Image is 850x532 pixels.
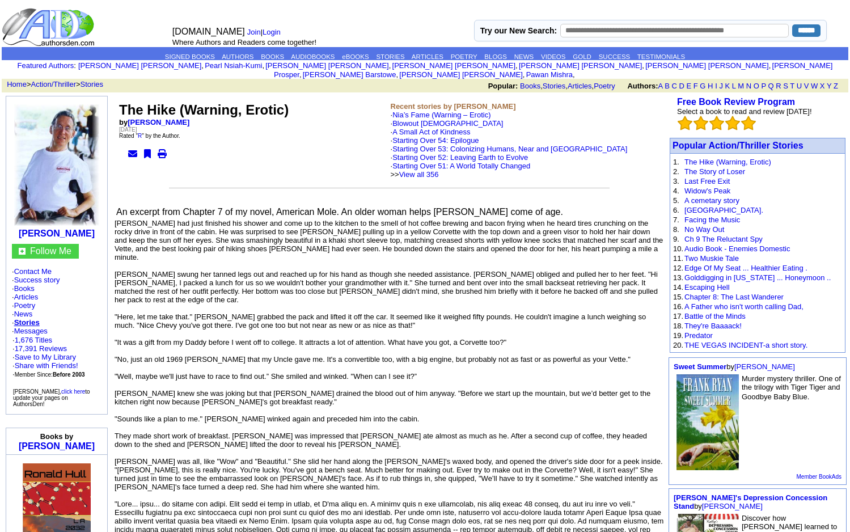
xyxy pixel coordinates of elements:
a: L [732,82,736,90]
a: Stories [14,318,40,327]
a: Articles [568,82,592,90]
a: Z [834,82,838,90]
font: | [247,28,285,36]
a: AUDIOBOOKS [291,53,335,60]
a: The Hike (Warning, Erotic) [684,158,771,166]
a: O [754,82,759,90]
font: Where Authors and Readers come together! [172,38,316,47]
font: · [391,119,628,179]
font: 19. [673,331,683,340]
font: Murder mystery thriller. One of the trilogy with Tiger Tiger and Goodbye Baby Blue. [742,374,841,401]
a: Contact Me [14,267,52,276]
font: · [391,111,628,179]
a: [PERSON_NAME] [PERSON_NAME] [645,61,768,70]
a: Articles [14,293,39,301]
font: i [398,72,399,78]
b: Popular: [488,82,518,90]
a: R [138,133,142,139]
a: Stories [81,80,103,88]
a: [PERSON_NAME] [734,362,795,371]
font: · [391,153,531,179]
a: Golddigging in [US_STATE] ... Honeymoon .. [684,273,831,282]
a: U [797,82,802,90]
a: SIGNED BOOKS [165,53,215,60]
a: AUTHORS [222,53,253,60]
img: bigemptystars.png [741,116,756,130]
a: GOLD [573,53,591,60]
font: · · · · · · · [12,267,102,379]
img: shim.gif [56,458,57,462]
b: Before 2003 [53,371,85,378]
a: No Way Out [684,225,724,234]
a: eBOOKS [342,53,369,60]
a: Save to My Library [15,353,76,361]
a: V [804,82,809,90]
a: Follow Me [30,246,71,256]
a: Home [7,80,27,88]
a: News [14,310,33,318]
a: Poetry [14,301,36,310]
a: ARTICLES [412,53,443,60]
a: Login [263,28,281,36]
a: Edge Of My Seat ... Healthier Eating . [684,264,807,272]
a: G [700,82,705,90]
a: Blowout [DEMOGRAPHIC_DATA] [392,119,503,128]
img: shim.gif [57,458,58,462]
a: SUCCESS [599,53,631,60]
font: 5. [673,196,679,205]
a: [GEOGRAPHIC_DATA]. [684,206,763,214]
a: Featured Authors [18,61,74,70]
a: Books [14,284,35,293]
a: Widow's Peak [684,187,730,195]
a: Starting Over 53: Colonizing Humans, Near and [GEOGRAPHIC_DATA] [392,145,627,153]
font: 14. [673,283,683,292]
a: Popular Action/Thriller Stories [673,141,804,150]
font: · [12,327,48,335]
a: K [725,82,730,90]
a: NEWS [514,53,534,60]
a: Pawan Mishra [526,70,573,79]
a: 1,676 Titles [15,336,53,344]
a: [PERSON_NAME] [PERSON_NAME] [399,70,522,79]
font: i [644,63,645,69]
font: [DATE] [119,126,137,133]
a: A Father who isn't worth calling Dad, [684,302,804,311]
a: A cemetary story [684,196,739,205]
a: Q [768,82,773,90]
a: Action/Thriller [31,80,76,88]
font: i [391,63,392,69]
a: C [671,82,676,90]
b: by [119,118,189,126]
a: Pearl Nsiah-Kumi [205,61,262,70]
a: E [686,82,691,90]
a: [PERSON_NAME] [PERSON_NAME] [265,61,388,70]
a: POETRY [451,53,477,60]
a: [PERSON_NAME] [PERSON_NAME] [519,61,642,70]
font: An excerpt from Chapter 7 of my novel, American Mole. An older woman helps [PERSON_NAME] come of ... [116,207,563,217]
a: Sweet Summer [674,362,726,371]
a: Facing the Music [684,216,740,224]
font: 3. [673,177,679,185]
a: Share with Friends! [15,361,78,370]
a: [PERSON_NAME] [702,502,763,510]
a: R [776,82,781,90]
img: gc.jpg [19,248,26,255]
font: by [674,362,795,371]
font: Member Since: [15,371,85,378]
a: [PERSON_NAME] Barstowe [303,70,396,79]
b: Books by [40,432,74,441]
a: Starting Over 54: Epilogue [392,136,479,145]
font: 2. [673,167,679,176]
font: i [525,72,526,78]
font: 16. [673,302,683,311]
img: 3918.JPG [14,104,99,226]
font: 6. [673,206,679,214]
font: Select a book to read and review [DATE]! [677,107,812,116]
a: Join [247,28,261,36]
a: Messages [14,327,48,335]
a: Member BookAds [797,474,841,480]
a: T [790,82,794,90]
a: D [679,82,684,90]
img: bigemptystars.png [678,116,692,130]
